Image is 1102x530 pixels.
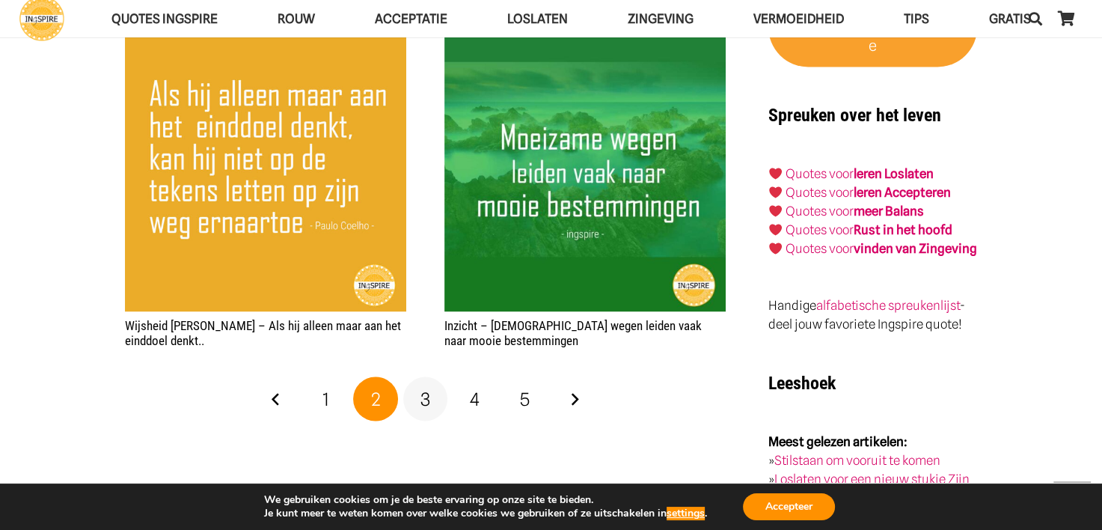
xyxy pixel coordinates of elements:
[768,372,836,393] strong: Leeshoek
[769,167,782,180] img: ❤
[774,471,970,486] a: Loslaten voor een nieuw stukje Zijn
[264,493,707,507] p: We gebruiken cookies om je de beste ervaring op onze site te bieden.
[768,433,907,448] strong: Meest gelezen artikelen:
[786,204,924,219] a: Quotes voormeer Balans
[444,318,702,348] a: Inzicht – [DEMOGRAPHIC_DATA] wegen leiden vaak naar mooie bestemmingen
[470,388,480,409] span: 4
[786,241,977,256] a: Quotes voorvinden van Zingeving
[403,377,448,421] a: Pagina 3
[769,186,782,198] img: ❤
[453,377,498,421] a: Pagina 4
[769,204,782,217] img: ❤
[502,377,547,421] a: Pagina 5
[125,30,406,311] img: Wijsheid van Paulo Coelho
[854,222,952,237] strong: Rust in het hoofd
[786,222,952,237] a: Quotes voorRust in het hoofd
[420,388,430,409] span: 3
[125,318,401,348] a: Wijsheid [PERSON_NAME] – Als hij alleen maar aan het einddoel denkt..
[371,388,381,409] span: 2
[786,185,854,200] a: Quotes voor
[264,507,707,520] p: Je kunt meer te weten komen over welke cookies we gebruiken of ze uitschakelen in .
[854,185,951,200] a: leren Accepteren
[375,11,447,26] span: Acceptatie
[667,507,705,520] button: settings
[989,11,1031,26] span: GRATIS
[507,11,568,26] span: Loslaten
[786,166,854,181] a: Quotes voor
[111,11,218,26] span: QUOTES INGSPIRE
[769,223,782,236] img: ❤
[444,30,726,311] img: Mooie spreuk: Moeizame wegen leiden vaak naar mooie bestemmingen - ingspire citaat
[353,377,398,421] span: Pagina 2
[854,166,934,181] a: leren Loslaten
[768,105,941,126] strong: Spreuken over het leven
[769,242,782,255] img: ❤
[743,493,835,520] button: Accepteer
[322,388,329,409] span: 1
[854,204,924,219] strong: meer Balans
[768,432,977,507] p: » » »
[628,11,694,26] span: Zingeving
[304,377,349,421] a: Pagina 1
[753,11,844,26] span: VERMOEIDHEID
[278,11,315,26] span: ROUW
[854,241,977,256] strong: vinden van Zingeving
[768,296,977,334] p: Handige - deel jouw favoriete Ingspire quote!
[904,11,929,26] span: TIPS
[519,388,529,409] span: 5
[444,30,726,311] a: Inzicht – Moeizame wegen leiden vaak naar mooie bestemmingen
[816,298,960,313] a: alfabetische spreukenlijst
[125,30,406,311] a: Wijsheid Paulo Coelho – Als hij alleen maar aan het einddoel denkt..
[774,452,940,467] a: Stilstaan om vooruit te komen
[1053,481,1091,519] a: Terug naar top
